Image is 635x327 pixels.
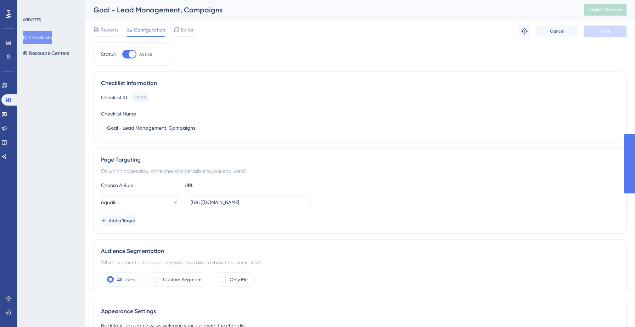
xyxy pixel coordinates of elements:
div: On which pages should the checklist be visible to your end users? [101,167,619,175]
iframe: UserGuiding AI Assistant Launcher [605,299,626,320]
button: equals [101,195,179,209]
div: Audience Segmentation [101,247,619,255]
div: WIDGETS [23,17,41,23]
div: 20273 [134,95,146,101]
span: Add a Target [109,218,135,224]
label: Custom Segment [163,275,202,284]
span: Cancel [550,28,564,34]
span: Configuration [134,26,165,34]
label: All Users [117,275,135,284]
div: Checklist Information [101,79,619,88]
div: Choose A Rule [101,181,179,190]
button: Publish Changes [584,4,626,16]
input: yourwebsite.com/path [191,198,305,206]
span: equals [101,198,116,207]
div: Checklist ID: [101,93,128,102]
div: Page Targeting [101,156,619,164]
div: Appearance Settings [101,307,619,316]
div: URL [185,181,263,190]
div: Which segment of the audience would you like to show this checklist to? [101,258,619,267]
div: Status: [101,50,117,58]
span: Save [600,28,610,34]
button: Add a Target [101,215,135,226]
span: Publish Changes [588,7,622,13]
input: Type your Checklist name [107,124,221,132]
button: Resource Centers [23,47,69,60]
span: Active [139,51,152,57]
label: Only Me [230,275,248,284]
button: Checklists [23,31,52,44]
span: Reports [101,26,118,34]
div: Goal - Lead Management, Campaigns [94,5,566,15]
button: Save [584,26,626,37]
div: Checklist Name [101,109,136,118]
button: Cancel [536,26,578,37]
span: Editor [181,26,194,34]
